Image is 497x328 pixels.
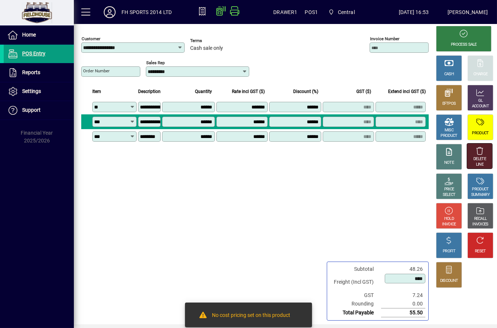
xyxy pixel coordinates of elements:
[121,6,172,18] div: FH SPORTS 2014 LTD
[441,133,457,139] div: PRODUCT
[92,87,101,96] span: Item
[22,107,41,113] span: Support
[293,87,318,96] span: Discount (%)
[305,6,318,18] span: POS1
[472,187,489,192] div: PRODUCT
[4,63,74,82] a: Reports
[442,222,456,227] div: INVOICE
[475,249,486,254] div: RESET
[381,291,425,300] td: 7.24
[444,160,454,166] div: NOTE
[190,38,234,43] span: Terms
[381,300,425,308] td: 0.00
[330,273,381,291] td: Freight (Incl GST)
[473,156,486,162] div: DELETE
[381,308,425,317] td: 55.50
[98,6,121,19] button: Profile
[478,98,483,104] div: GL
[232,87,265,96] span: Rate incl GST ($)
[22,88,41,94] span: Settings
[472,222,488,227] div: INVOICES
[443,249,455,254] div: PROFIT
[212,311,290,320] div: No cost pricing set on this product
[381,265,425,273] td: 48.26
[473,72,488,77] div: CHARGE
[388,87,426,96] span: Extend incl GST ($)
[474,216,487,222] div: RECALL
[338,6,355,18] span: Central
[476,162,483,168] div: LINE
[82,36,100,41] mat-label: Customer
[146,60,165,65] mat-label: Sales rep
[330,291,381,300] td: GST
[471,192,490,198] div: SUMMARY
[451,42,477,48] div: PROCESS SALE
[330,300,381,308] td: Rounding
[330,265,381,273] td: Subtotal
[443,192,456,198] div: SELECT
[444,187,454,192] div: PRICE
[370,36,400,41] mat-label: Invoice number
[325,6,358,19] span: Central
[448,6,488,18] div: [PERSON_NAME]
[440,278,458,284] div: DISCOUNT
[4,26,74,44] a: Home
[190,45,223,51] span: Cash sale only
[444,216,454,222] div: HOLD
[444,72,454,77] div: CASH
[445,128,453,133] div: MISC
[4,101,74,120] a: Support
[330,308,381,317] td: Total Payable
[22,69,40,75] span: Reports
[442,101,456,107] div: EFTPOS
[380,6,447,18] span: [DATE] 16:53
[273,6,297,18] span: DRAWER1
[4,82,74,101] a: Settings
[83,68,110,73] mat-label: Order number
[22,51,45,56] span: POS Entry
[472,131,489,136] div: PRODUCT
[356,87,371,96] span: GST ($)
[138,87,161,96] span: Description
[195,87,212,96] span: Quantity
[472,104,489,109] div: ACCOUNT
[22,32,36,38] span: Home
